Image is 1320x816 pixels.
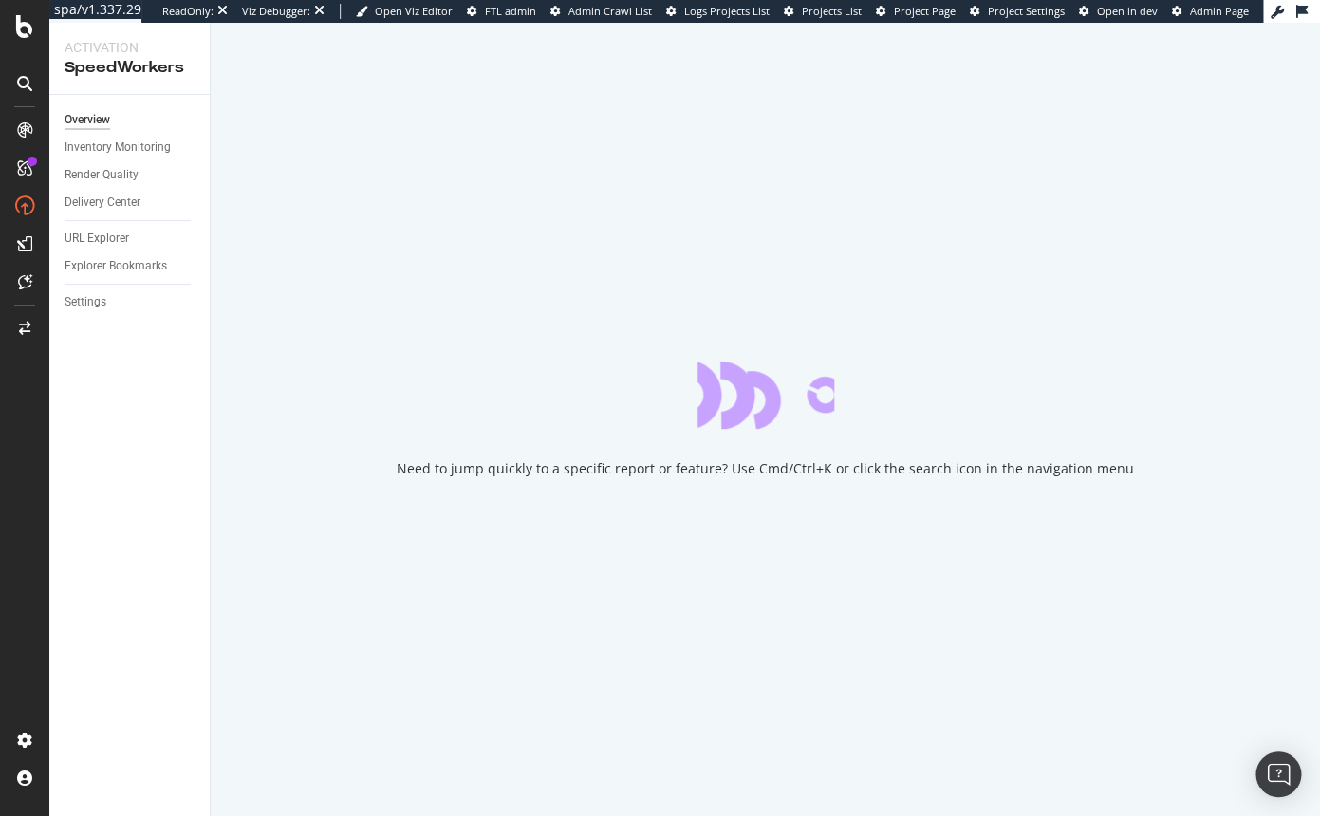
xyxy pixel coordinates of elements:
a: Render Quality [65,165,196,185]
a: Overview [65,110,196,130]
span: Open in dev [1097,4,1158,18]
span: Admin Crawl List [568,4,652,18]
a: FTL admin [467,4,536,19]
div: animation [697,361,834,429]
div: Overview [65,110,110,130]
a: Logs Projects List [666,4,770,19]
a: Open in dev [1079,4,1158,19]
div: Inventory Monitoring [65,138,171,158]
span: Logs Projects List [684,4,770,18]
span: Project Settings [988,4,1065,18]
div: Settings [65,292,106,312]
span: Project Page [894,4,956,18]
div: Explorer Bookmarks [65,256,167,276]
div: Activation [65,38,195,57]
div: Need to jump quickly to a specific report or feature? Use Cmd/Ctrl+K or click the search icon in ... [397,459,1134,478]
a: Settings [65,292,196,312]
a: Open Viz Editor [356,4,453,19]
div: Delivery Center [65,193,140,213]
a: Projects List [784,4,862,19]
a: URL Explorer [65,229,196,249]
a: Inventory Monitoring [65,138,196,158]
span: FTL admin [485,4,536,18]
a: Admin Crawl List [550,4,652,19]
a: Delivery Center [65,193,196,213]
a: Explorer Bookmarks [65,256,196,276]
a: Admin Page [1172,4,1249,19]
div: ReadOnly: [162,4,214,19]
span: Projects List [802,4,862,18]
span: Open Viz Editor [375,4,453,18]
div: Open Intercom Messenger [1255,751,1301,797]
a: Project Settings [970,4,1065,19]
div: URL Explorer [65,229,129,249]
div: Viz Debugger: [242,4,310,19]
div: SpeedWorkers [65,57,195,79]
a: Project Page [876,4,956,19]
div: Render Quality [65,165,139,185]
span: Admin Page [1190,4,1249,18]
